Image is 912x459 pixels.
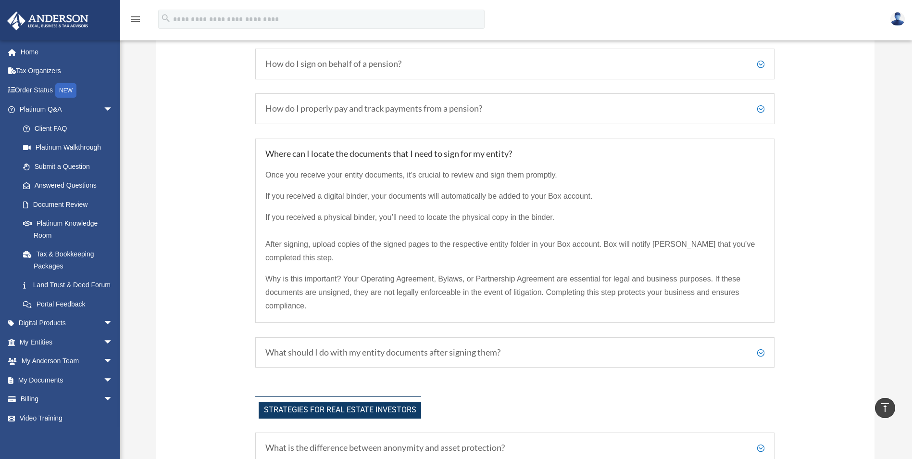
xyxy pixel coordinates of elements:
a: Document Review [13,195,127,214]
a: vertical_align_top [875,398,895,418]
a: My Documentsarrow_drop_down [7,370,127,390]
a: Order StatusNEW [7,80,127,100]
span: If you received a digital binder, your documents will automatically be added to your Box account. [265,192,592,200]
a: Tax Organizers [7,62,127,81]
div: NEW [55,83,76,98]
a: Tax & Bookkeeping Packages [13,245,127,276]
a: Platinum Walkthrough [13,138,127,157]
a: Land Trust & Deed Forum [13,276,127,295]
img: Anderson Advisors Platinum Portal [4,12,91,30]
a: Home [7,42,127,62]
a: My Anderson Teamarrow_drop_down [7,352,127,371]
a: Answered Questions [13,176,127,195]
a: Portal Feedback [13,294,127,314]
i: search [161,13,171,24]
h5: How do I sign on behalf of a pension? [265,59,764,69]
span: arrow_drop_down [103,100,123,120]
h5: What is the difference between anonymity and asset protection? [265,443,764,453]
span: If you received a physical binder, you’ll need to locate the physical copy in the binder. [265,213,554,221]
h5: How do I properly pay and track payments from a pension? [265,103,764,114]
span: Strategies for Real Estate Investors [259,402,421,419]
a: Billingarrow_drop_down [7,390,127,409]
a: Client FAQ [13,119,123,138]
a: Platinum Q&Aarrow_drop_down [7,100,127,119]
h5: What should I do with my entity documents after signing them? [265,347,764,358]
span: arrow_drop_down [103,314,123,333]
i: menu [130,13,141,25]
a: Video Training [7,408,127,428]
span: After signing, upload copies of the signed pages to the respective entity folder in your Box acco... [265,240,755,262]
a: My Entitiesarrow_drop_down [7,332,127,352]
img: User Pic [890,12,905,26]
span: Why is this important? Your Operating Agreement, Bylaws, or Partnership Agreement are essential f... [265,275,740,310]
span: arrow_drop_down [103,332,123,352]
span: arrow_drop_down [103,390,123,409]
span: arrow_drop_down [103,352,123,371]
a: Platinum Knowledge Room [13,214,127,245]
a: menu [130,17,141,25]
a: Submit a Question [13,157,127,176]
a: Digital Productsarrow_drop_down [7,314,127,333]
span: arrow_drop_down [103,370,123,390]
span: Once you receive your entity documents, it’s crucial to review and sign them promptly. [265,171,557,179]
i: vertical_align_top [879,402,891,413]
h5: Where can I locate the documents that I need to sign for my entity? [265,149,764,159]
